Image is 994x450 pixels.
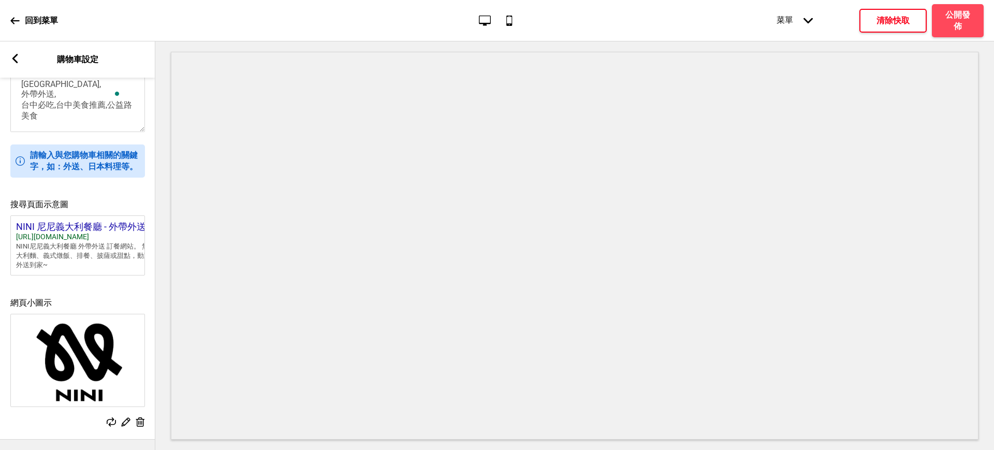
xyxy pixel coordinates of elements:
[859,9,927,33] button: 清除快取
[30,150,140,172] p: 請輸入與您購物車相關的關鍵字，如：外送、日本料理等。
[16,233,171,242] div: [URL][DOMAIN_NAME]
[942,9,973,32] h4: 公開發佈
[16,221,171,233] div: NINI 尼尼義大利餐廳 - 外帶外送 …
[876,15,910,26] h4: 清除快取
[932,4,984,37] button: 公開發佈
[57,54,98,65] p: 購物車設定
[10,199,145,210] h4: 搜尋頁面示意圖
[766,5,823,36] div: 菜單
[11,314,144,407] img: 網頁小圖示
[16,242,171,270] div: NINI尼尼義大利餐廳 外帶外送 訂餐網站。 無論是義大利麵、義式燉飯、排餐、披薩或甜點，動動手指，外送到家~
[10,7,58,35] a: 回到菜單
[10,297,145,309] h4: 網頁小圖示
[25,15,58,26] p: 回到菜單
